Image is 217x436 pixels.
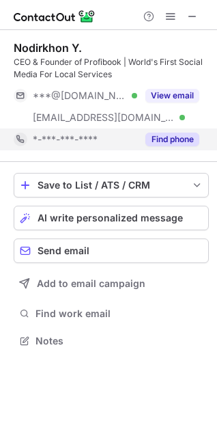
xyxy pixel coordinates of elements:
button: Add to email campaign [14,271,209,296]
div: Nodirkhon Y. [14,41,82,55]
img: ContactOut v5.3.10 [14,8,96,25]
button: Notes [14,331,209,351]
span: Add to email campaign [37,278,145,289]
button: save-profile-one-click [14,173,209,197]
span: Notes [35,335,203,347]
button: Reveal Button [145,133,199,146]
span: Find work email [35,308,203,320]
button: Reveal Button [145,89,199,103]
span: AI write personalized message [38,213,183,223]
span: ***@[DOMAIN_NAME] [33,90,127,102]
span: [EMAIL_ADDRESS][DOMAIN_NAME] [33,111,175,124]
button: Send email [14,239,209,263]
span: Send email [38,245,89,256]
div: CEO & Founder of Profibook | World's First Social Media For Local Services [14,56,209,81]
div: Save to List / ATS / CRM [38,180,185,191]
button: Find work email [14,304,209,323]
button: AI write personalized message [14,206,209,230]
